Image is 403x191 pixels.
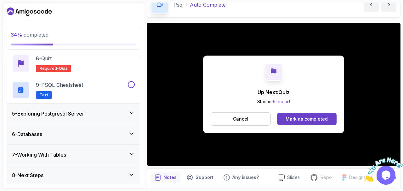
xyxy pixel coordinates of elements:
p: Up Next: Quiz [257,88,290,96]
span: completed [11,32,48,38]
button: 9-PSQL CheatsheetText [12,81,135,99]
h3: 5 - Exploring Postgresql Server [12,110,84,117]
button: Support button [183,172,217,182]
a: Dashboard [7,7,52,17]
span: 34 % [11,32,22,38]
p: Cancel [233,116,248,122]
p: Start in [257,98,290,105]
p: Auto Complete [190,1,226,9]
span: quiz [59,66,67,71]
h3: 7 - Working With Tables [12,151,66,158]
h3: 8 - Next Steps [12,171,43,179]
button: 7-Working With Tables [7,145,140,165]
p: Support [196,174,213,181]
p: Psql [173,1,184,9]
iframe: chat widget [364,152,403,182]
button: 8-Next Steps [7,165,140,185]
p: Any issues? [232,174,259,181]
button: 8-QuizRequired-quiz [12,55,135,72]
h3: 6 - Databases [12,130,42,138]
button: Cancel [211,112,271,126]
p: Notes [163,174,177,181]
button: 6-Databases [7,124,140,144]
p: Slides [287,174,300,181]
p: Designs [349,174,366,181]
button: Mark as completed [277,113,337,125]
button: Feedback button [220,172,263,182]
iframe: 7 - Auto Complete [147,23,400,166]
span: 9 second [271,99,290,104]
span: Required- [40,66,59,71]
p: 8 - Quiz [36,55,52,62]
p: 9 - PSQL Cheatsheet [36,81,83,89]
button: 5-Exploring Postgresql Server [7,104,140,124]
p: Repo [321,174,332,181]
button: notes button [151,172,180,182]
div: Mark as completed [286,116,328,122]
span: Text [40,93,48,98]
a: Slides [273,174,305,181]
